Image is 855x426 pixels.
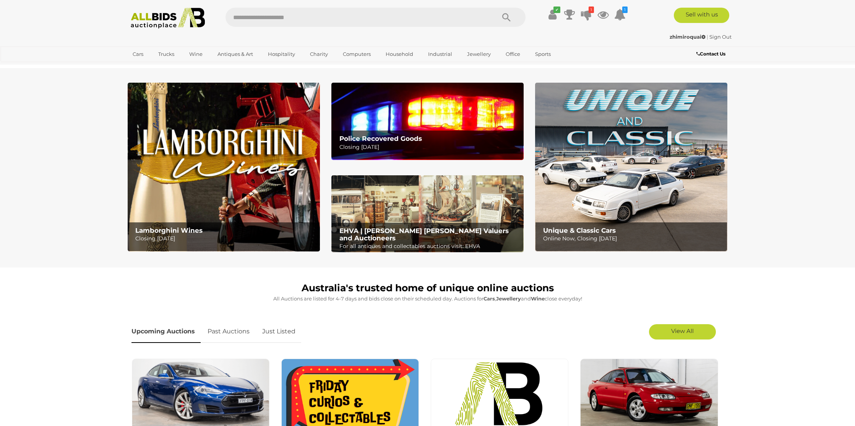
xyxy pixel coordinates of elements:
[535,83,727,251] a: Unique & Classic Cars Unique & Classic Cars Online Now, Closing [DATE]
[531,295,545,302] strong: Wine
[483,295,495,302] strong: Cars
[707,34,708,40] span: |
[153,48,179,60] a: Trucks
[614,8,626,21] a: 1
[128,83,320,251] a: Lamborghini Wines Lamborghini Wines Closing [DATE]
[131,283,724,294] h1: Australia's trusted home of unique online auctions
[543,227,616,234] b: Unique & Classic Cars
[501,48,525,60] a: Office
[128,48,148,60] a: Cars
[543,234,723,243] p: Online Now, Closing [DATE]
[128,60,192,73] a: [GEOGRAPHIC_DATA]
[553,7,560,13] i: ✔
[331,83,524,160] img: Police Recovered Goods
[202,320,255,343] a: Past Auctions
[339,242,519,251] p: For all antiques and collectables auctions visit: EHVA
[135,227,203,234] b: Lamborghini Wines
[496,295,521,302] strong: Jewellery
[589,7,594,13] i: 1
[331,175,524,253] a: EHVA | Evans Hastings Valuers and Auctioneers EHVA | [PERSON_NAME] [PERSON_NAME] Valuers and Auct...
[535,83,727,251] img: Unique & Classic Cars
[131,294,724,303] p: All Auctions are listed for 4-7 days and bids close on their scheduled day. Auctions for , and cl...
[128,83,320,251] img: Lamborghini Wines
[184,48,208,60] a: Wine
[381,48,418,60] a: Household
[423,48,457,60] a: Industrial
[339,227,509,242] b: EHVA | [PERSON_NAME] [PERSON_NAME] Valuers and Auctioneers
[670,34,706,40] strong: zhimiroquai
[671,327,694,335] span: View All
[649,324,716,339] a: View All
[674,8,729,23] a: Sell with us
[622,7,628,13] i: 1
[581,8,592,21] a: 1
[709,34,732,40] a: Sign Out
[256,320,301,343] a: Just Listed
[331,83,524,160] a: Police Recovered Goods Police Recovered Goods Closing [DATE]
[696,50,727,58] a: Contact Us
[339,142,519,152] p: Closing [DATE]
[135,234,315,243] p: Closing [DATE]
[213,48,258,60] a: Antiques & Art
[331,175,524,253] img: EHVA | Evans Hastings Valuers and Auctioneers
[305,48,333,60] a: Charity
[127,8,209,29] img: Allbids.com.au
[696,51,725,57] b: Contact Us
[530,48,556,60] a: Sports
[339,135,422,142] b: Police Recovered Goods
[487,8,526,27] button: Search
[338,48,376,60] a: Computers
[547,8,558,21] a: ✔
[670,34,707,40] a: zhimiroquai
[263,48,300,60] a: Hospitality
[462,48,496,60] a: Jewellery
[131,320,201,343] a: Upcoming Auctions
